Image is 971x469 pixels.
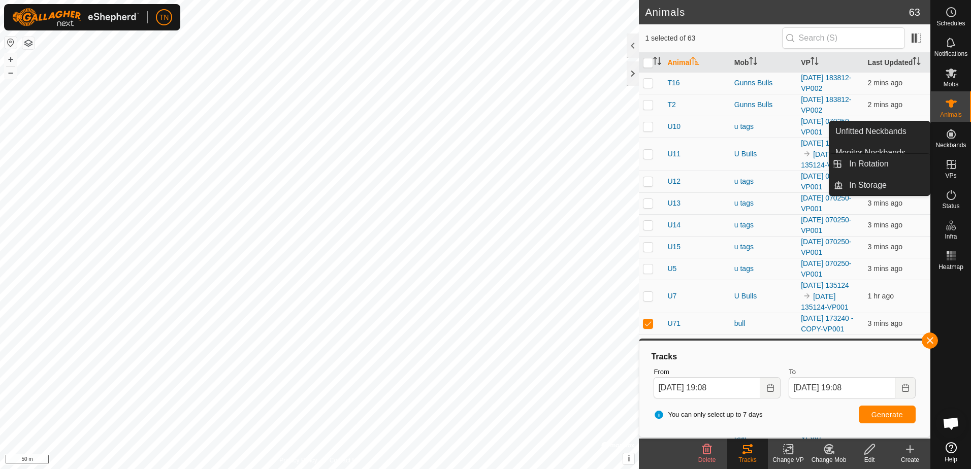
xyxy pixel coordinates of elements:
[801,172,851,191] a: [DATE] 070250-VP001
[650,351,920,363] div: Tracks
[734,176,793,187] div: u tags
[868,264,902,273] span: 27 Sept 2025, 7:04 pm
[22,37,35,49] button: Map Layers
[734,220,793,230] div: u tags
[909,5,920,20] span: 63
[623,453,634,464] button: i
[654,367,781,377] label: From
[940,112,962,118] span: Animals
[913,58,921,66] p-sorticon: Activate to sort
[667,318,681,329] span: U71
[667,78,679,88] span: T16
[5,53,17,65] button: +
[936,408,966,439] div: Open chat
[801,194,851,213] a: [DATE] 070250-VP001
[801,314,853,333] a: [DATE] 173240 - COPY-VP001
[934,51,967,57] span: Notifications
[734,198,793,209] div: u tags
[801,74,851,92] a: [DATE] 183812-VP002
[628,454,630,463] span: i
[829,154,930,174] li: In Rotation
[12,8,139,26] img: Gallagher Logo
[734,242,793,252] div: u tags
[803,292,811,300] img: to
[829,143,930,163] a: Monitor Neckbands
[895,377,916,398] button: Choose Date
[727,455,768,464] div: Tracks
[782,27,905,49] input: Search (S)
[734,78,793,88] div: Gunns Bulls
[849,179,887,191] span: In Storage
[667,242,681,252] span: U15
[808,455,849,464] div: Change Mob
[801,139,849,147] a: [DATE] 135124
[945,456,957,462] span: Help
[279,456,317,465] a: Privacy Policy
[931,438,971,466] a: Help
[801,95,851,114] a: [DATE] 183812-VP002
[811,58,819,66] p-sorticon: Activate to sort
[843,154,930,174] a: In Rotation
[801,281,849,289] a: [DATE] 135124
[868,319,902,327] span: 27 Sept 2025, 7:04 pm
[667,220,681,230] span: U14
[868,243,902,251] span: 27 Sept 2025, 7:04 pm
[654,410,762,420] span: You can only select up to 7 days
[159,12,169,23] span: TN
[864,53,930,73] th: Last Updated
[789,367,916,377] label: To
[803,150,811,158] img: to
[667,263,676,274] span: U5
[667,198,681,209] span: U13
[645,33,782,44] span: 1 selected of 63
[653,58,661,66] p-sorticon: Activate to sort
[859,406,916,423] button: Generate
[868,79,902,87] span: 27 Sept 2025, 7:05 pm
[849,455,890,464] div: Edit
[691,58,699,66] p-sorticon: Activate to sort
[936,20,965,26] span: Schedules
[942,203,959,209] span: Status
[868,221,902,229] span: 27 Sept 2025, 7:04 pm
[734,121,793,132] div: u tags
[734,318,793,329] div: bull
[330,456,360,465] a: Contact Us
[734,291,793,301] div: U Bulls
[5,66,17,79] button: –
[868,199,902,207] span: 27 Sept 2025, 7:04 pm
[801,259,851,278] a: [DATE] 070250-VP001
[760,377,781,398] button: Choose Date
[935,142,966,148] span: Neckbands
[667,291,676,301] span: U7
[801,216,851,234] a: [DATE] 070250-VP001
[835,147,905,159] span: Monitor Neckbands
[801,238,851,256] a: [DATE] 070250-VP001
[868,292,894,300] span: 27 Sept 2025, 5:44 pm
[938,264,963,270] span: Heatmap
[801,150,848,169] a: [DATE] 135124-VP001
[945,233,957,240] span: Infra
[667,121,681,132] span: U10
[645,6,909,18] h2: Animals
[734,99,793,110] div: Gunns Bulls
[829,175,930,195] li: In Storage
[734,263,793,274] div: u tags
[797,53,863,73] th: VP
[945,173,956,179] span: VPs
[667,99,675,110] span: T2
[829,121,930,142] a: Unfitted Neckbands
[801,117,851,136] a: [DATE] 070250-VP001
[5,37,17,49] button: Reset Map
[801,292,848,311] a: [DATE] 135124-VP001
[768,455,808,464] div: Change VP
[698,456,716,463] span: Delete
[667,149,681,159] span: U11
[849,158,888,170] span: In Rotation
[890,455,930,464] div: Create
[868,100,902,109] span: 27 Sept 2025, 7:05 pm
[843,175,930,195] a: In Storage
[663,53,730,73] th: Animal
[749,58,757,66] p-sorticon: Activate to sort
